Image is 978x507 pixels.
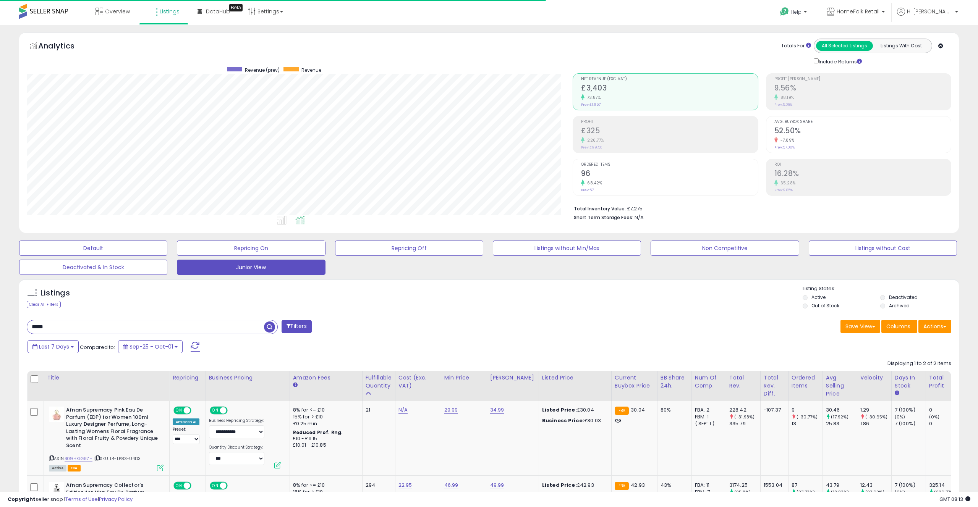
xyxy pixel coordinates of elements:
[27,301,61,308] div: Clear All Filters
[490,406,504,414] a: 34.99
[226,407,238,414] span: OFF
[907,8,953,15] span: Hi [PERSON_NAME]
[206,8,230,15] span: DataHub
[734,414,755,420] small: (-31.98%)
[293,374,359,382] div: Amazon Fees
[837,8,879,15] span: HomeFolk Retail
[105,8,130,15] span: Overview
[173,418,199,425] div: Amazon AI
[39,343,69,350] span: Last 7 Days
[860,407,891,413] div: 1.29
[826,482,857,489] div: 43.79
[8,496,133,503] div: seller snap | |
[661,482,686,489] div: 43%
[797,414,818,420] small: (-30.77%)
[695,489,720,496] div: FBM: 7
[581,120,758,124] span: Profit
[934,489,955,495] small: (226.77%)
[542,417,606,424] div: £30.03
[729,420,760,427] div: 335.79
[897,8,958,25] a: Hi [PERSON_NAME]
[335,241,483,256] button: Repricing Off
[764,407,782,413] div: -107.37
[40,288,70,299] h5: Listings
[366,407,389,413] div: 21
[581,163,758,167] span: Ordered Items
[895,414,905,420] small: (0%)
[542,374,608,382] div: Listed Price
[293,413,356,420] div: 15% for > £10
[939,496,970,503] span: 2025-10-10 08:13 GMT
[245,67,280,73] span: Revenue (prev)
[929,374,957,390] div: Total Profit
[293,407,356,413] div: 8% for <= £10
[94,455,141,462] span: | SKU: L4-LP83-U4D3
[929,482,960,489] div: 325.14
[781,42,811,50] div: Totals For
[865,489,884,495] small: (97.62%)
[581,126,758,137] h2: £325
[581,84,758,94] h2: £3,403
[831,489,849,495] small: (18.83%)
[778,137,795,143] small: -7.89%
[929,407,960,413] div: 0
[791,9,802,15] span: Help
[293,429,343,436] b: Reduced Prof. Rng.
[209,418,264,423] label: Business Repricing Strategy:
[585,137,604,143] small: 226.77%
[808,57,871,66] div: Include Returns
[542,407,606,413] div: £30.04
[398,481,412,489] a: 22.95
[190,483,202,489] span: OFF
[99,496,133,503] a: Privacy Policy
[190,407,202,414] span: OFF
[797,489,815,495] small: (97.73%)
[729,374,757,390] div: Total Rev.
[840,320,880,333] button: Save View
[631,406,645,413] span: 30.04
[19,260,167,275] button: Deactivated & In Stock
[792,374,819,390] div: Ordered Items
[929,414,940,420] small: (0%)
[615,407,629,415] small: FBA
[585,95,601,100] small: 73.87%
[803,285,959,292] p: Listing States:
[918,320,951,333] button: Actions
[65,455,92,462] a: B09HXLG97H
[792,420,823,427] div: 13
[209,374,287,382] div: Business Pricing
[293,482,356,489] div: 8% for <= £10
[860,420,891,427] div: 1.86
[493,241,641,256] button: Listings without Min/Max
[860,482,891,489] div: 12.43
[895,390,899,397] small: Days In Stock.
[581,77,758,81] span: Net Revenue (Exc. VAT)
[774,120,951,124] span: Avg. Buybox Share
[398,406,408,414] a: N/A
[118,340,183,353] button: Sep-25 - Oct-01
[574,203,946,213] li: £7,275
[764,482,782,489] div: 1553.04
[887,360,951,367] div: Displaying 1 to 2 of 2 items
[865,414,887,420] small: (-30.65%)
[80,344,115,351] span: Compared to:
[581,102,601,107] small: Prev: £1,957
[177,241,325,256] button: Repricing On
[282,320,311,333] button: Filters
[293,436,356,442] div: £10 - £11.15
[895,407,926,413] div: 7 (100%)
[574,205,626,212] b: Total Inventory Value:
[209,445,264,450] label: Quantity Discount Strategy:
[49,482,64,497] img: 41afXLZIwiL._SL40_.jpg
[177,260,325,275] button: Junior View
[895,420,926,427] div: 7 (100%)
[173,427,200,444] div: Preset:
[226,483,238,489] span: OFF
[19,241,167,256] button: Default
[778,180,796,186] small: 65.28%
[780,7,789,16] i: Get Help
[826,374,854,398] div: Avg Selling Price
[28,340,79,353] button: Last 7 Days
[774,188,793,192] small: Prev: 9.85%
[444,481,458,489] a: 46.99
